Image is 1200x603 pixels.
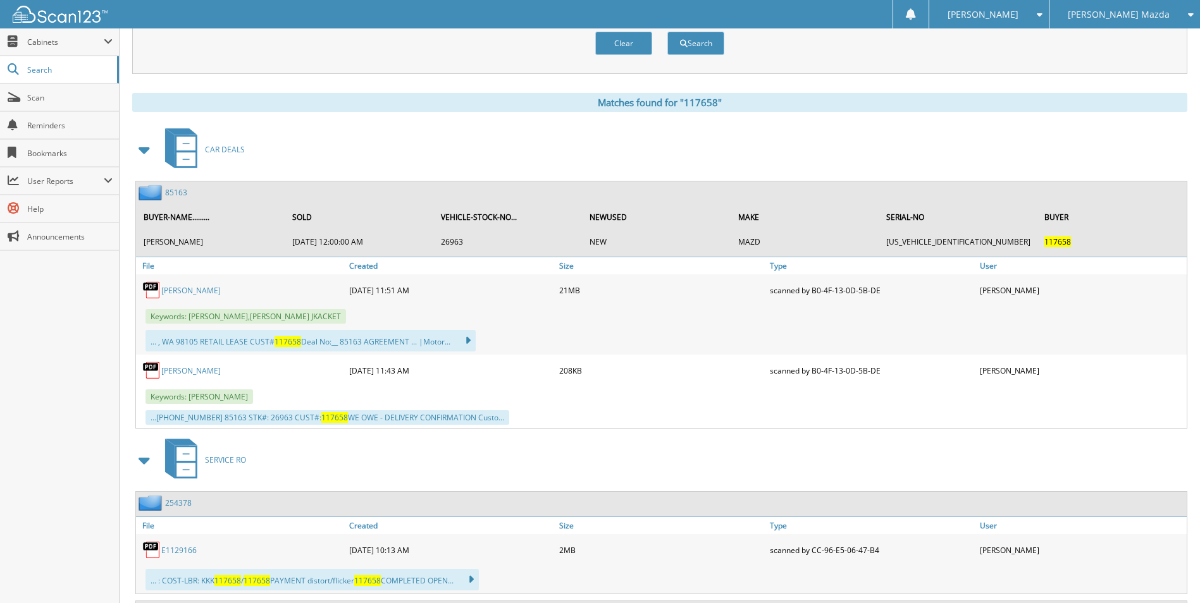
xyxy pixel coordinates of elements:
[732,231,879,252] td: MAZD
[346,277,556,303] div: [DATE] 11:51 AM
[977,537,1187,563] div: [PERSON_NAME]
[145,389,253,404] span: Keywords: [PERSON_NAME]
[346,257,556,274] a: Created
[142,361,161,380] img: PDF.png
[767,257,977,274] a: Type
[977,257,1187,274] a: User
[27,120,113,131] span: Reminders
[214,575,241,586] span: 117658
[27,231,113,242] span: Announcements
[346,517,556,534] a: Created
[275,336,301,347] span: 117658
[161,365,221,376] a: [PERSON_NAME]
[161,285,221,296] a: [PERSON_NAME]
[136,257,346,274] a: File
[13,6,108,23] img: scan123-logo-white.svg
[286,231,433,252] td: [DATE] 12:00:00 AM
[767,277,977,303] div: scanned by B0-4F-13-0D-5B-DE
[27,37,104,47] span: Cabinets
[205,454,246,465] span: SERVICE RO
[732,204,879,230] th: MAKE
[145,330,476,351] div: ... , WA 98105 RETAIL LEASE CUST# Deal No:__ 85163 AGREEMENT ... |Motor...
[880,231,1037,252] td: [US_VEHICLE_IDENTIFICATION_NUMBER]
[767,358,977,383] div: scanned by B0-4F-13-0D-5B-DE
[27,92,113,103] span: Scan
[142,281,161,300] img: PDF.png
[583,204,731,230] th: NEWUSED
[977,517,1187,534] a: User
[595,32,652,55] button: Clear
[145,410,509,425] div: ...[PHONE_NUMBER] 85163 STK#: 26963 CUST#: WE OWE - DELIVERY CONFIRMATION Custo...
[161,545,197,556] a: E1129166
[977,358,1187,383] div: [PERSON_NAME]
[27,148,113,159] span: Bookmarks
[556,517,766,534] a: Size
[27,176,104,186] span: User Reports
[556,537,766,563] div: 2MB
[667,32,724,55] button: Search
[136,517,346,534] a: File
[435,204,582,230] th: VEHICLE-STOCK-NO...
[137,231,285,252] td: [PERSON_NAME]
[435,231,582,252] td: 26963
[556,277,766,303] div: 21MB
[145,569,479,590] div: ... : COST-LBR: KKK / PAYMENT distort/flicker COMPLETED OPEN...
[1044,236,1071,247] span: 117658
[346,537,556,563] div: [DATE] 10:13 AM
[142,540,161,559] img: PDF.png
[948,11,1018,18] span: [PERSON_NAME]
[165,497,192,508] a: 254378
[286,204,433,230] th: SOLD
[977,277,1187,303] div: [PERSON_NAME]
[1137,542,1200,603] iframe: Chat Widget
[583,231,731,252] td: NEW
[1068,11,1170,18] span: [PERSON_NAME] Mazda
[139,495,165,511] img: folder2.png
[158,435,246,485] a: SERVICE RO
[556,257,766,274] a: Size
[205,144,245,155] span: CAR DEALS
[158,125,245,174] a: CAR DEALS
[27,204,113,214] span: Help
[165,187,187,198] a: 85163
[27,64,111,75] span: Search
[556,358,766,383] div: 208KB
[137,204,285,230] th: BUYER-NAME.........
[139,185,165,200] img: folder2.png
[346,358,556,383] div: [DATE] 11:43 AM
[132,93,1187,112] div: Matches found for "117658"
[880,204,1037,230] th: SERIAL-NO
[354,575,381,586] span: 117658
[321,412,348,423] span: 117658
[145,309,346,324] span: Keywords: [PERSON_NAME],[PERSON_NAME] JKACKET
[244,575,270,586] span: 117658
[767,537,977,563] div: scanned by CC-96-E5-06-47-B4
[767,517,977,534] a: Type
[1038,204,1185,230] th: BUYER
